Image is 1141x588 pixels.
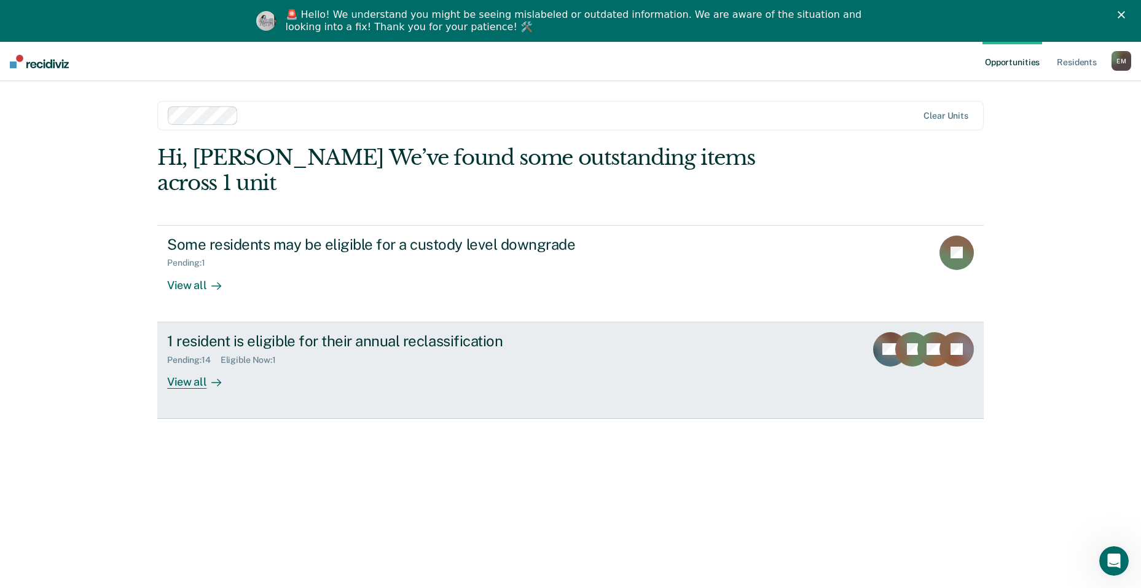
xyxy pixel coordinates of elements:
[286,9,866,33] div: 🚨 Hello! We understand you might be seeing mislabeled or outdated information. We are aware of th...
[10,55,69,68] img: Recidiviz
[221,355,286,365] div: Eligible Now : 1
[157,225,984,322] a: Some residents may be eligible for a custody level downgradePending:1View all
[157,322,984,419] a: 1 resident is eligible for their annual reclassificationPending:14Eligible Now:1View all
[1118,11,1130,18] div: Close
[923,111,968,121] div: Clear units
[982,42,1042,81] a: Opportunities
[1099,546,1129,576] iframe: Intercom live chat
[167,258,215,268] div: Pending : 1
[1054,42,1099,81] a: Residents
[1112,51,1131,71] div: E M
[167,268,236,292] div: View all
[167,365,236,389] div: View all
[256,11,276,31] img: Profile image for Kim
[167,355,221,365] div: Pending : 14
[167,236,598,253] div: Some residents may be eligible for a custody level downgrade
[157,145,818,196] div: Hi, [PERSON_NAME] We’ve found some outstanding items across 1 unit
[167,332,598,350] div: 1 resident is eligible for their annual reclassification
[1112,51,1131,71] button: EM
